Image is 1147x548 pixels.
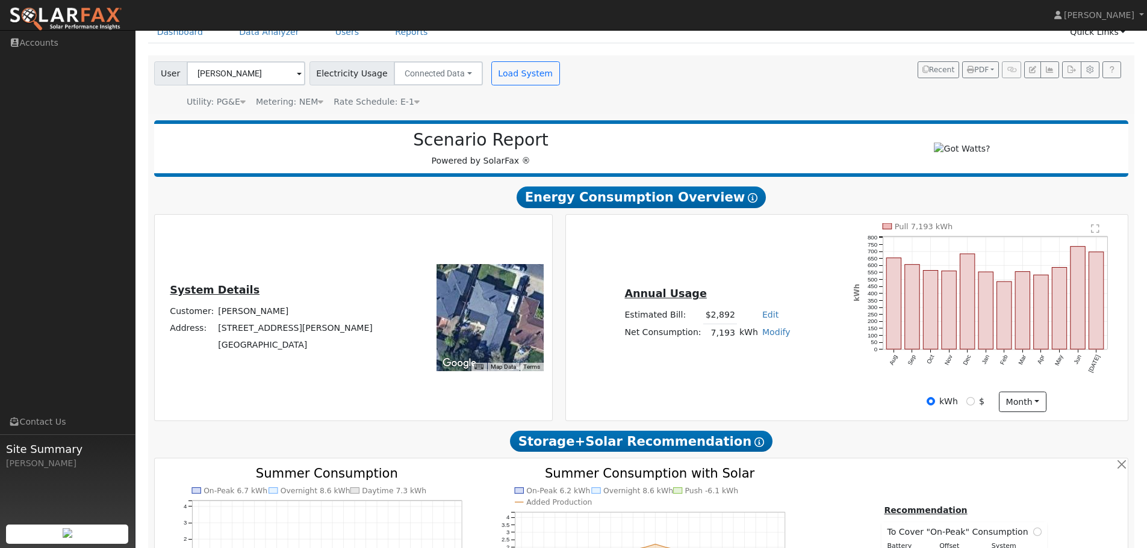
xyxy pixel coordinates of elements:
[925,354,936,365] text: Oct
[216,319,375,336] td: [STREET_ADDRESS][PERSON_NAME]
[967,66,989,74] span: PDF
[868,248,878,254] text: 700
[309,61,394,85] span: Electricity Usage
[868,283,878,289] text: 450
[394,61,483,85] button: Connected Data
[979,395,984,408] label: $
[334,97,420,106] span: Alias: HETOUC
[6,457,129,470] div: [PERSON_NAME]
[978,272,993,349] rect: onclick=""
[737,324,760,341] td: kWh
[943,354,954,366] text: Nov
[997,282,1012,349] rect: onclick=""
[1034,275,1048,349] rect: onclick=""
[326,21,368,43] a: Users
[216,303,375,319] td: [PERSON_NAME]
[6,441,129,457] span: Site Summary
[962,354,972,366] text: Dec
[491,61,560,85] button: Load System
[63,528,72,538] img: retrieve
[853,284,861,301] text: kWh
[1052,268,1067,349] rect: onclick=""
[868,241,878,248] text: 750
[939,395,958,408] label: kWh
[962,61,999,78] button: PDF
[160,130,802,167] div: Powered by SolarFax ®
[440,356,479,371] img: Google
[517,186,766,208] span: Energy Consumption Overview
[1071,247,1085,349] rect: onclick=""
[510,431,772,452] span: Storage+Solar Recommendation
[1089,252,1104,349] rect: onclick=""
[256,466,398,481] text: Summer Consumption
[1018,354,1028,366] text: Mar
[762,327,791,337] a: Modify
[170,284,260,296] u: System Details
[1061,21,1134,43] a: Quick Links
[884,505,967,515] u: Recommendation
[868,297,878,304] text: 350
[230,21,308,43] a: Data Analyzer
[184,535,187,542] text: 2
[386,21,437,43] a: Reports
[9,7,122,32] img: SolarFax
[1073,354,1083,365] text: Jun
[1036,354,1046,365] text: Apr
[905,265,919,349] rect: onclick=""
[187,96,246,108] div: Utility: PG&E
[981,354,991,365] text: Jan
[184,519,187,526] text: 3
[888,354,898,366] text: Aug
[934,143,990,155] img: Got Watts?
[960,254,975,349] rect: onclick=""
[603,487,673,495] text: Overnight 8.6 kWh
[623,324,703,341] td: Net Consumption:
[1092,224,1100,233] text: 
[1081,61,1099,78] button: Settings
[1064,10,1134,20] span: [PERSON_NAME]
[168,319,216,336] td: Address:
[999,392,1046,412] button: month
[868,255,878,262] text: 650
[623,307,703,324] td: Estimated Bill:
[1040,61,1059,78] button: Multi-Series Graph
[874,346,878,353] text: 0
[868,234,878,241] text: 800
[868,318,878,325] text: 200
[654,543,657,545] circle: onclick=""
[762,310,779,319] a: Edit
[1087,354,1101,374] text: [DATE]
[506,529,509,535] text: 3
[166,130,795,150] h2: Scenario Report
[868,332,878,339] text: 100
[868,290,878,297] text: 400
[526,498,592,506] text: Added Production
[204,487,267,495] text: On-Peak 6.7 kWh
[1102,61,1121,78] a: Help Link
[703,324,737,341] td: 7,193
[256,96,323,108] div: Metering: NEM
[1054,354,1065,367] text: May
[754,437,764,447] i: Show Help
[545,466,755,481] text: Summer Consumption with Solar
[966,397,975,405] input: $
[895,222,953,231] text: Pull 7,193 kWh
[1016,272,1030,349] rect: onclick=""
[887,526,1033,538] span: To Cover "On-Peak" Consumption
[868,304,878,310] text: 300
[1024,61,1041,78] button: Edit User
[624,288,706,300] u: Annual Usage
[942,271,956,349] rect: onclick=""
[868,276,878,283] text: 500
[868,262,878,269] text: 600
[526,487,590,495] text: On-Peak 6.2 kWh
[868,269,878,276] text: 550
[523,363,540,370] a: Terms
[886,258,901,349] rect: onclick=""
[187,61,305,85] input: Select a User
[868,311,878,318] text: 250
[871,339,878,346] text: 50
[502,521,509,528] text: 3.5
[148,21,213,43] a: Dashboard
[474,363,483,371] button: Keyboard shortcuts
